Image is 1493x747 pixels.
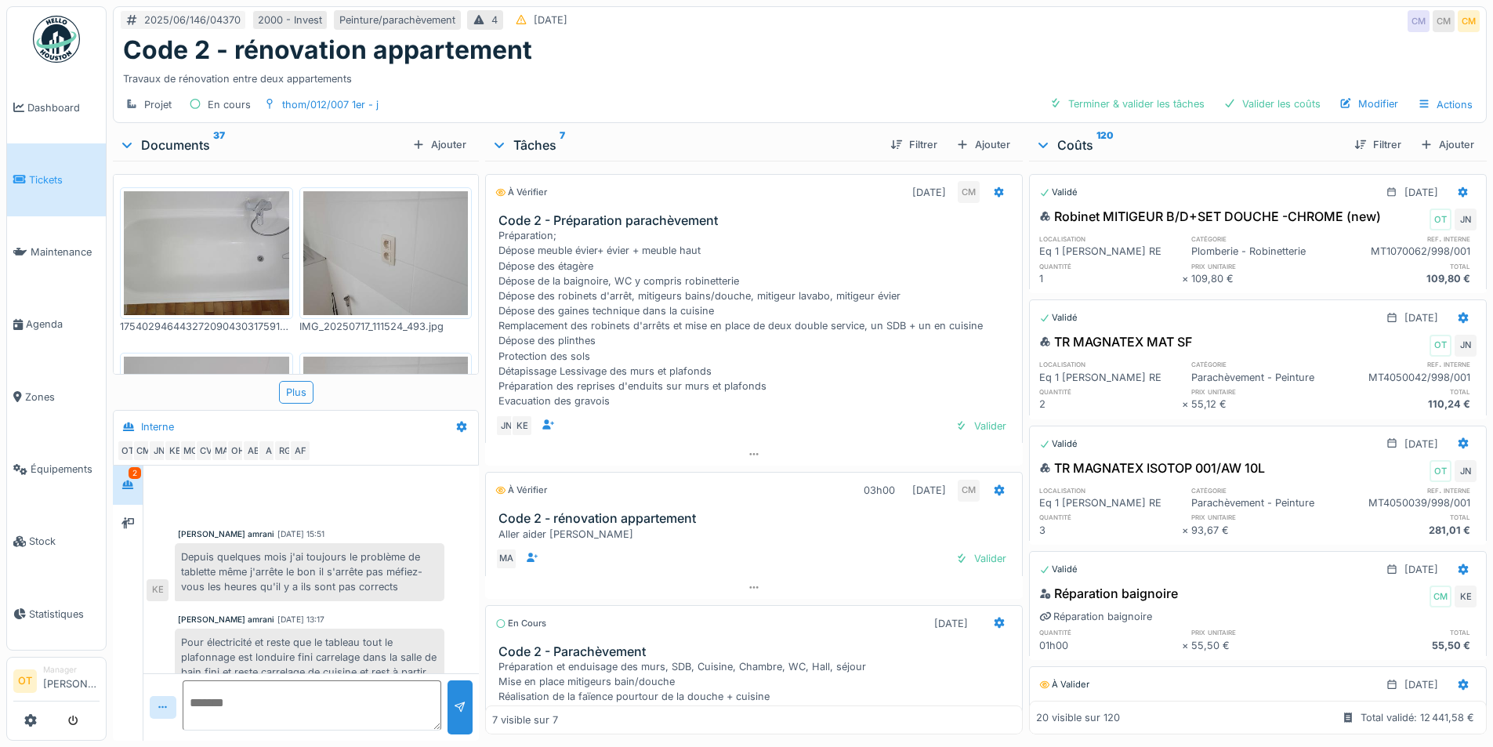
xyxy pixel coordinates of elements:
[1217,93,1327,114] div: Valider les coûts
[1039,234,1182,244] h6: localisation
[1039,186,1078,199] div: Validé
[1334,638,1477,653] div: 55,50 €
[1035,136,1342,154] div: Coûts
[1333,93,1404,114] div: Modifier
[1039,523,1182,538] div: 3
[29,172,100,187] span: Tickets
[1404,185,1438,200] div: [DATE]
[1039,207,1381,226] div: Robinet MITIGEUR B/D+SET DOUCHE -CHROME (new)
[1404,562,1438,577] div: [DATE]
[1039,271,1182,286] div: 1
[43,664,100,676] div: Manager
[1191,359,1334,369] h6: catégorie
[213,136,225,154] sup: 37
[1043,93,1211,114] div: Terminer & valider les tâches
[1191,485,1334,495] h6: catégorie
[132,440,154,462] div: CM
[31,245,100,259] span: Maintenance
[1430,335,1451,357] div: OT
[141,419,174,434] div: Interne
[1408,10,1430,32] div: CM
[498,511,1015,526] h3: Code 2 - rénovation appartement
[7,143,106,216] a: Tickets
[498,228,1015,408] div: Préparation; Dépose meuble évier+ évier + meuble haut Dépose des étagère Dépose de la baignoire, ...
[1455,460,1477,482] div: JN
[1404,437,1438,451] div: [DATE]
[274,440,295,462] div: RG
[534,13,567,27] div: [DATE]
[1404,677,1438,692] div: [DATE]
[43,664,100,698] li: [PERSON_NAME]
[299,319,473,334] div: IMG_20250717_111524_493.jpg
[7,216,106,288] a: Maintenance
[1039,638,1182,653] div: 01h00
[1411,93,1480,116] div: Actions
[1039,512,1182,522] h6: quantité
[1039,584,1178,603] div: Réparation baignoire
[1455,335,1477,357] div: JN
[119,136,406,154] div: Documents
[175,629,444,716] div: Pour électricité et reste que le tableau tout le plafonnage est londuire fini carrelage dans la s...
[1191,386,1334,397] h6: prix unitaire
[950,134,1016,155] div: Ajouter
[1182,638,1192,653] div: ×
[406,134,473,155] div: Ajouter
[124,357,289,480] img: lahhjevv5xuzqlc6c011ezaktapt
[179,440,201,462] div: MC
[258,440,280,462] div: A
[1334,234,1477,244] h6: ref. interne
[195,440,217,462] div: CV
[1334,495,1477,510] div: MT4050039/998/001
[1039,627,1182,637] h6: quantité
[26,317,100,332] span: Agenda
[1404,310,1438,325] div: [DATE]
[1039,437,1078,451] div: Validé
[1334,397,1477,412] div: 110,24 €
[1334,244,1477,259] div: MT1070062/998/001
[884,134,944,155] div: Filtrer
[339,13,455,27] div: Peinture/parachèvement
[117,440,139,462] div: OT
[7,288,106,361] a: Agenda
[7,578,106,650] a: Statistiques
[120,319,293,334] div: 17540294644327209043031759174039.jpg
[1348,134,1408,155] div: Filtrer
[1334,359,1477,369] h6: ref. interne
[1039,332,1192,351] div: TR MAGNATEX MAT SF
[495,186,547,199] div: À vérifier
[560,136,565,154] sup: 7
[1191,271,1334,286] div: 109,80 €
[1361,710,1474,725] div: Total validé: 12 441,58 €
[258,13,322,27] div: 2000 - Invest
[1039,459,1265,477] div: TR MAGNATEX ISOTOP 001/AW 10L
[1039,495,1182,510] div: Eq 1 [PERSON_NAME] RE
[1455,209,1477,230] div: JN
[7,506,106,578] a: Stock
[242,440,264,462] div: AB
[303,191,469,315] img: yeq3ue66mz3i8ngeuaz9j04g9bai
[178,528,274,540] div: [PERSON_NAME] amrani
[1039,397,1182,412] div: 2
[277,614,324,626] div: [DATE] 13:17
[226,440,248,462] div: OH
[495,484,547,497] div: À vérifier
[1334,512,1477,522] h6: total
[178,614,274,626] div: [PERSON_NAME] amrani
[1430,209,1451,230] div: OT
[1334,271,1477,286] div: 109,80 €
[1182,271,1192,286] div: ×
[1039,485,1182,495] h6: localisation
[495,415,517,437] div: JN
[1191,234,1334,244] h6: catégorie
[1191,261,1334,271] h6: prix unitaire
[949,548,1013,569] div: Valider
[164,440,186,462] div: KE
[1433,10,1455,32] div: CM
[7,71,106,143] a: Dashboard
[1191,512,1334,522] h6: prix unitaire
[958,181,980,203] div: CM
[1039,311,1078,325] div: Validé
[13,664,100,702] a: OT Manager[PERSON_NAME]
[491,13,498,27] div: 4
[289,440,311,462] div: AF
